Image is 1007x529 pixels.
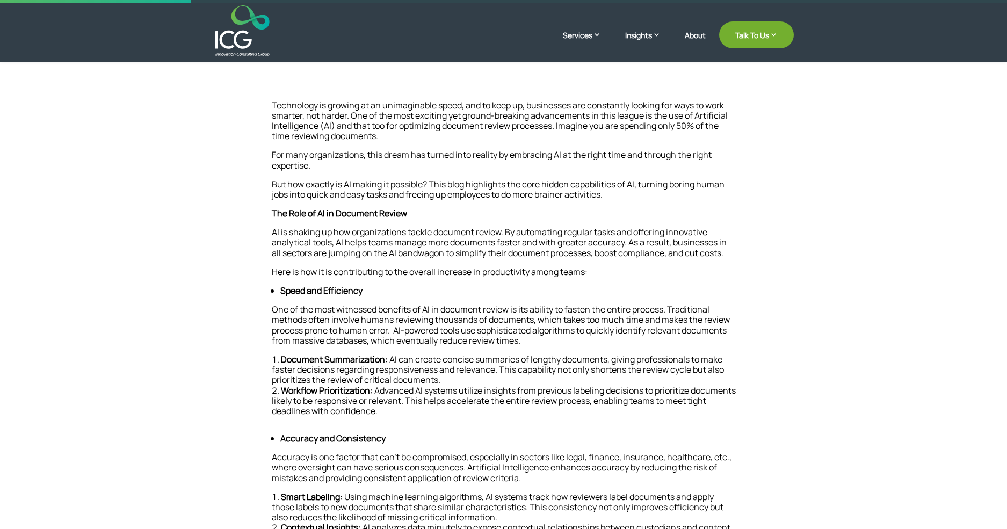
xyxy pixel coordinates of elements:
[563,30,612,56] a: Services
[281,353,389,365] strong: Document Summarization:
[272,452,736,492] p: Accuracy is one factor that can’t be compromised, especially in sectors like legal, finance, insu...
[272,100,736,150] p: Technology is growing at an unimaginable speed, and to keep up, businesses are constantly looking...
[272,386,736,417] li: Advanced AI systems utilize insights from previous labeling decisions to prioritize documents lik...
[272,267,736,286] p: Here is how it is contributing to the overall increase in productivity among teams:
[272,305,736,354] p: One of the most witnessed benefits of AI in document review is its ability to fasten the entire p...
[281,385,374,396] strong: Workflow Prioritization:
[719,21,794,48] a: Talk To Us
[272,227,736,267] p: AI is shaking up how organizations tackle document review. By automating regular tasks and offeri...
[272,179,736,208] p: But how exactly is AI making it possible? This blog highlights the core hidden capabilities of AI...
[280,285,363,296] strong: Speed and Efficiency
[272,207,407,219] strong: The Role of AI in Document Review
[272,354,736,386] li: AI can create concise summaries of lengthy documents, giving professionals to make faster decisio...
[625,30,671,56] a: Insights
[215,5,270,56] img: ICG
[272,492,736,523] li: Using machine learning algorithms, AI systems track how reviewers label documents and apply those...
[828,413,1007,529] iframe: Chat Widget
[272,150,736,179] p: For many organizations, this dream has turned into reality by embracing AI at the right time and ...
[280,432,386,444] strong: Accuracy and Consistency
[685,31,706,56] a: About
[281,491,343,503] strong: Smart Labeling:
